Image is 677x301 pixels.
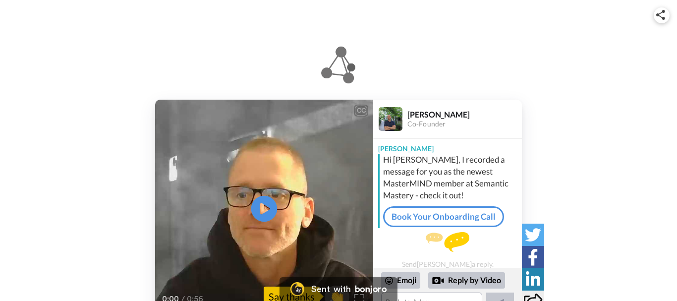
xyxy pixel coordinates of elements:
div: [PERSON_NAME] [373,139,522,154]
div: Hi [PERSON_NAME], I recorded a message for you as the newest MasterMIND member at Semantic Master... [383,154,519,201]
div: Reply by Video [432,275,444,287]
div: Send [PERSON_NAME] a reply. [373,232,522,268]
img: logo [319,45,358,85]
img: Bonjoro Logo [290,282,304,296]
div: Reply by Video [428,272,505,289]
img: Profile Image [379,107,402,131]
div: bonjoro [355,285,387,294]
div: [PERSON_NAME] [407,110,521,119]
div: Co-Founder [407,120,521,128]
img: message.svg [426,232,469,252]
div: Sent with [311,285,351,294]
div: Emoji [381,272,420,288]
img: ic_share.svg [656,10,665,20]
a: Bonjoro LogoSent withbonjoro [280,277,397,301]
a: Book Your Onboarding Call [383,206,504,227]
div: CC [355,106,367,116]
